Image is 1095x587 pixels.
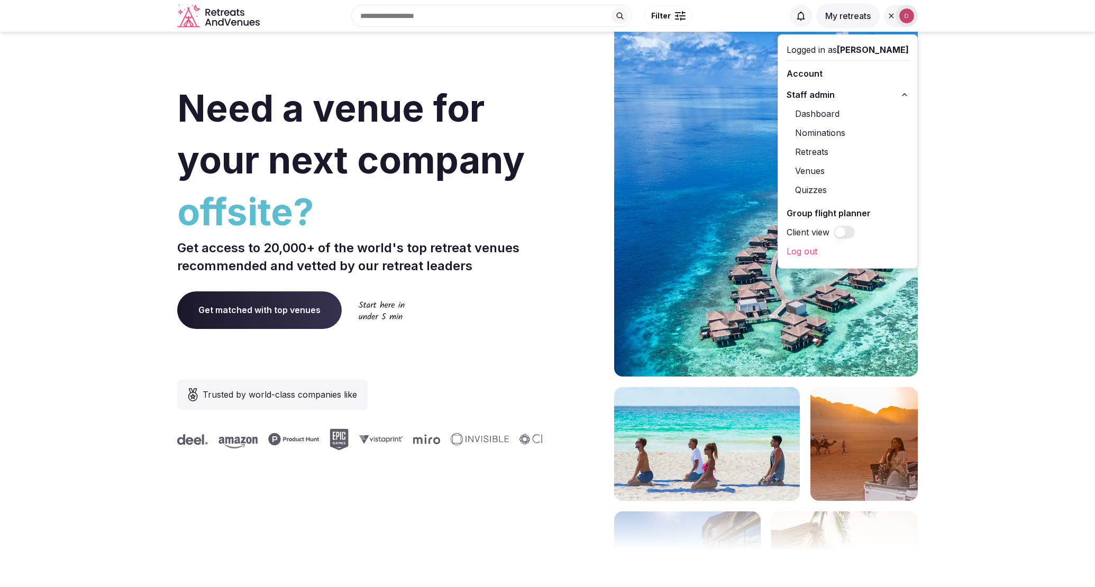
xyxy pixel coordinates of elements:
[787,105,909,122] a: Dashboard
[787,143,909,160] a: Retreats
[787,124,909,141] a: Nominations
[787,226,829,239] label: Client view
[177,239,543,274] p: Get access to 20,000+ of the world's top retreat venues recommended and vetted by our retreat lea...
[177,4,262,28] a: Visit the homepage
[787,162,909,179] a: Venues
[177,4,262,28] svg: Retreats and Venues company logo
[651,11,671,21] span: Filter
[816,4,880,28] button: My retreats
[787,86,909,103] button: Staff admin
[203,388,357,401] span: Trusted by world-class companies like
[787,43,909,56] div: Logged in as
[837,44,909,55] span: [PERSON_NAME]
[359,301,405,319] img: Start here in under 5 min
[330,429,349,450] svg: Epic Games company logo
[810,387,918,501] img: woman sitting in back of truck with camels
[787,243,909,260] a: Log out
[787,88,835,101] span: Staff admin
[177,434,208,445] svg: Deel company logo
[787,65,909,82] a: Account
[413,434,440,444] svg: Miro company logo
[359,435,403,444] svg: Vistaprint company logo
[177,186,543,238] span: offsite?
[177,291,342,328] a: Get matched with top venues
[451,433,509,446] svg: Invisible company logo
[787,205,909,222] a: Group flight planner
[644,6,692,26] button: Filter
[177,86,525,182] span: Need a venue for your next company
[787,181,909,198] a: Quizzes
[614,387,800,501] img: yoga on tropical beach
[899,8,914,23] img: Danielle Leung
[816,11,880,21] a: My retreats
